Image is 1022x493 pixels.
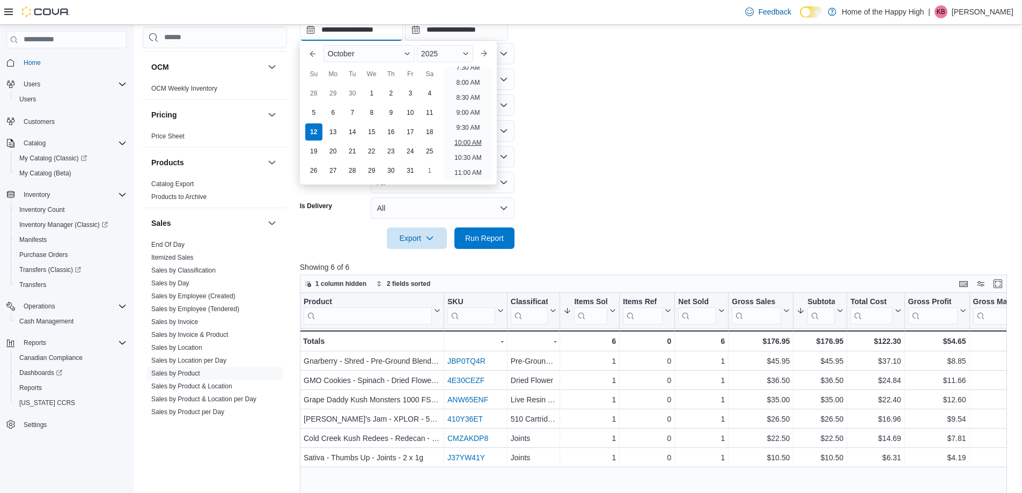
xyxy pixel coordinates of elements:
div: Live Resin 510 [511,393,557,406]
div: Classification [511,297,548,307]
button: Customers [2,113,131,129]
a: Reports [15,381,46,394]
button: Pricing [266,108,278,121]
div: day-20 [325,143,342,160]
span: Operations [24,302,55,311]
div: Gross Sales [732,297,781,307]
div: Classification [511,297,548,325]
a: Transfers [15,278,50,291]
span: Export [393,227,440,249]
h3: Sales [151,218,171,229]
span: Sales by Day [151,279,189,288]
div: day-29 [363,162,380,179]
div: day-18 [421,123,438,141]
button: OCM [151,62,263,72]
button: Sales [151,218,263,229]
a: Dashboards [15,366,67,379]
h3: Products [151,157,184,168]
a: Sales by Product [151,370,200,377]
div: day-28 [305,85,322,102]
span: Inventory Count [19,205,65,214]
button: Net Sold [678,297,725,325]
button: Reports [11,380,131,395]
a: Sales by Location [151,344,202,351]
div: Button. Open the month selector. October is currently selected. [323,45,415,62]
span: Inventory Count [15,203,127,216]
a: 410Y36ET [447,415,483,423]
span: Home [24,58,41,67]
button: Items Sold [563,297,616,325]
button: Canadian Compliance [11,350,131,365]
span: Transfers [15,278,127,291]
button: Manifests [11,232,131,247]
a: Canadian Compliance [15,351,87,364]
button: Product [304,297,440,325]
div: 0 [623,374,671,387]
span: 1 column hidden [315,279,366,288]
div: Fr [402,65,419,83]
div: day-5 [305,104,322,121]
div: day-22 [363,143,380,160]
p: Showing 6 of 6 [300,262,1014,273]
div: Tu [344,65,361,83]
div: Kelci Brenna [935,5,947,18]
div: Dried Flower [511,374,557,387]
button: Inventory [19,188,54,201]
button: Open list of options [499,49,508,58]
div: OCM [143,82,287,99]
button: OCM [266,61,278,73]
button: Home [2,55,131,70]
span: October [328,49,355,58]
button: Users [11,92,131,107]
span: Dashboards [19,369,62,377]
div: Totals [303,335,440,348]
div: day-7 [344,104,361,121]
a: Home [19,56,45,69]
button: Previous Month [304,45,321,62]
span: Sales by Employee (Tendered) [151,305,239,313]
div: $176.95 [732,335,790,348]
a: Transfers (Classic) [15,263,85,276]
li: 8:00 AM [452,76,484,89]
div: 1 [563,355,616,367]
a: 4E30CEZF [447,376,484,385]
div: Sa [421,65,438,83]
a: Manifests [15,233,51,246]
div: Items Sold [574,297,607,325]
button: Inventory Count [11,202,131,217]
div: day-25 [421,143,438,160]
li: 11:00 AM [450,166,486,179]
a: Sales by Invoice [151,318,198,326]
div: Total Cost [850,297,892,307]
div: day-9 [383,104,400,121]
div: GMO Cookies - Spinach - Dried Flower - 7g [304,374,440,387]
span: Manifests [15,233,127,246]
a: Products to Archive [151,193,207,201]
span: Transfers (Classic) [15,263,127,276]
button: Items Ref [623,297,671,325]
span: My Catalog (Beta) [15,167,127,180]
div: $54.65 [908,335,966,348]
div: Su [305,65,322,83]
div: Sales [143,238,287,423]
button: Gross Sales [732,297,790,325]
div: SKU [447,297,495,307]
button: Next month [475,45,492,62]
a: Inventory Manager (Classic) [15,218,112,231]
a: J37YW41Y [447,453,485,462]
a: Settings [19,418,51,431]
a: Inventory Count [15,203,69,216]
button: Purchase Orders [11,247,131,262]
div: Net Sold [678,297,716,325]
div: day-1 [363,85,380,102]
span: Inventory [19,188,127,201]
button: Inventory [2,187,131,202]
span: My Catalog (Beta) [19,169,71,178]
button: [US_STATE] CCRS [11,395,131,410]
span: Users [15,93,127,106]
button: SKU [447,297,504,325]
div: $36.50 [732,374,790,387]
a: Sales by Product & Location [151,382,232,390]
span: Reports [19,384,42,392]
